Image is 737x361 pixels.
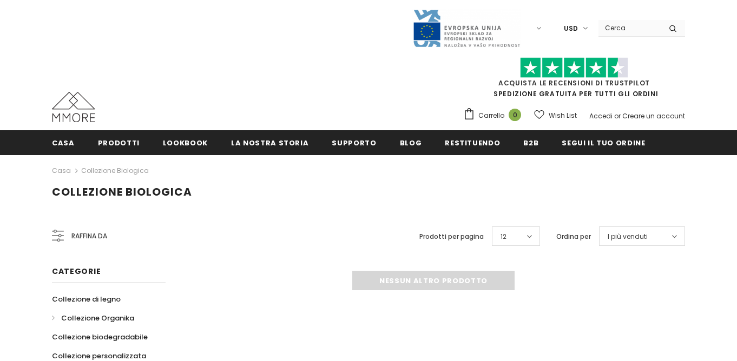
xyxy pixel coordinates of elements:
a: Prodotti [98,130,140,155]
span: B2B [523,138,538,148]
a: Accedi [589,111,613,121]
span: Categorie [52,266,101,277]
img: Casi MMORE [52,92,95,122]
a: Casa [52,130,75,155]
span: Blog [400,138,422,148]
span: Collezione Organika [61,313,134,323]
span: La nostra storia [231,138,308,148]
a: Javni Razpis [412,23,521,32]
a: Blog [400,130,422,155]
span: SPEDIZIONE GRATUITA PER TUTTI GLI ORDINI [463,62,685,98]
span: Raffina da [71,230,107,242]
span: or [614,111,621,121]
a: Wish List [534,106,577,125]
a: Casa [52,164,71,177]
img: Javni Razpis [412,9,521,48]
span: Lookbook [163,138,208,148]
span: USD [564,23,578,34]
input: Search Site [598,20,661,36]
a: Restituendo [445,130,500,155]
span: Carrello [478,110,504,121]
a: Lookbook [163,130,208,155]
span: Prodotti [98,138,140,148]
a: Acquista le recensioni di TrustPilot [498,78,650,88]
span: I più venduti [608,231,648,242]
img: Fidati di Pilot Stars [520,57,628,78]
label: Prodotti per pagina [419,231,484,242]
span: Segui il tuo ordine [562,138,645,148]
span: supporto [332,138,376,148]
span: Collezione biologica [52,184,192,199]
a: Creare un account [622,111,685,121]
a: supporto [332,130,376,155]
span: Collezione biodegradabile [52,332,148,342]
a: B2B [523,130,538,155]
span: Collezione personalizzata [52,351,146,361]
a: Segui il tuo ordine [562,130,645,155]
span: 12 [501,231,506,242]
span: 0 [509,109,521,121]
a: Collezione biologica [81,166,149,175]
a: Carrello 0 [463,108,527,124]
a: Collezione biodegradabile [52,327,148,346]
a: La nostra storia [231,130,308,155]
span: Restituendo [445,138,500,148]
a: Collezione Organika [52,309,134,327]
label: Ordina per [556,231,591,242]
span: Wish List [549,110,577,121]
span: Casa [52,138,75,148]
a: Collezione di legno [52,290,121,309]
span: Collezione di legno [52,294,121,304]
